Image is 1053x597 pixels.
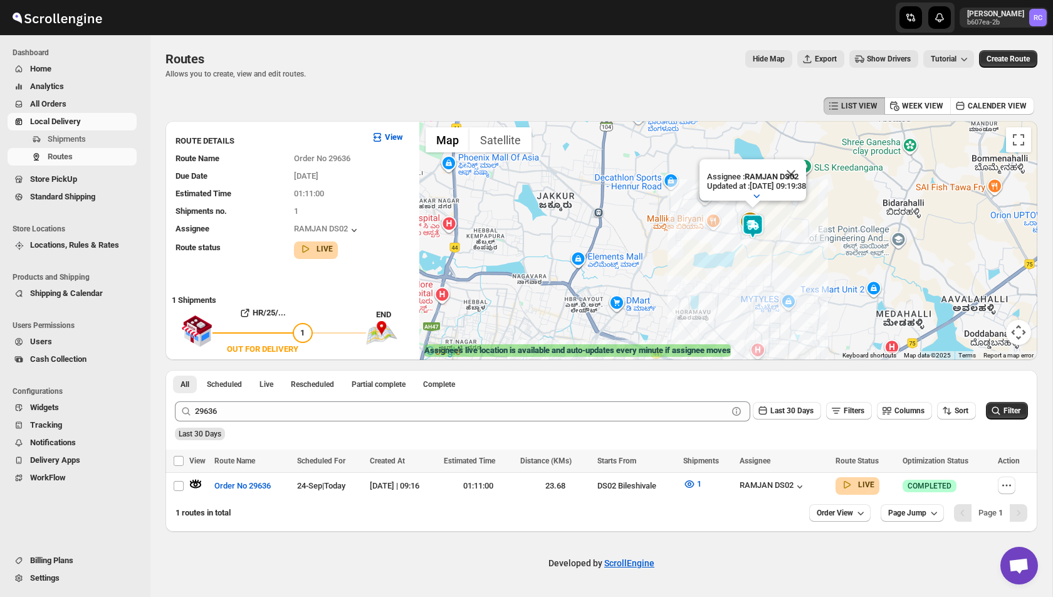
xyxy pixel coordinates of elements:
[776,159,806,189] button: Close
[1034,14,1042,22] text: RC
[8,78,137,95] button: Analytics
[923,50,974,68] button: Tutorial
[30,288,103,298] span: Shipping & Calendar
[1029,9,1047,26] span: Rahul Chopra
[175,508,231,517] span: 1 routes in total
[8,452,137,469] button: Delivery Apps
[8,148,137,166] button: Routes
[253,308,286,317] b: HR/25/...
[30,240,119,250] span: Locations, Rules & Rates
[426,127,469,152] button: Show street map
[30,420,62,430] span: Tracking
[707,181,806,191] p: Updated at : [DATE] 09:19:38
[967,9,1024,19] p: [PERSON_NAME]
[179,430,221,438] span: Last 30 Days
[844,406,864,415] span: Filters
[227,343,298,356] div: OUT FOR DELIVERY
[8,285,137,302] button: Shipping & Calendar
[469,127,532,152] button: Show satellite imagery
[987,54,1030,64] span: Create Route
[370,480,436,492] div: [DATE] | 09:16
[48,134,86,144] span: Shipments
[294,171,318,181] span: [DATE]
[967,19,1024,26] p: b607ea-2b
[294,154,350,163] span: Order No 29636
[881,504,944,522] button: Page Jump
[370,457,405,465] span: Created At
[214,457,255,465] span: Route Name
[954,504,1027,522] nav: Pagination
[294,189,324,198] span: 01:11:00
[520,457,572,465] span: Distance (KMs)
[548,557,654,569] p: Developed by
[30,438,76,447] span: Notifications
[175,135,361,147] h3: ROUTE DETAILS
[165,69,306,79] p: Allows you to create, view and edit routes.
[1000,547,1038,584] div: Open chat
[195,401,728,421] input: Press enter after typing | Search Eg. Order No 29636
[826,402,872,420] button: Filters
[676,474,709,494] button: 1
[902,101,943,111] span: WEEK VIEW
[520,480,589,492] div: 23.68
[8,552,137,569] button: Billing Plans
[317,245,333,253] b: LIVE
[175,206,227,216] span: Shipments no.
[165,51,204,66] span: Routes
[364,127,411,147] button: View
[809,504,871,522] button: Order View
[1006,127,1031,152] button: Toggle fullscreen view
[904,352,951,359] span: Map data ©2025
[849,50,918,68] button: Show Drivers
[998,457,1020,465] span: Action
[903,457,968,465] span: Optimization Status
[983,352,1034,359] a: Report a map error
[1006,320,1031,345] button: Map camera controls
[30,192,95,201] span: Standard Shipping
[815,54,837,64] span: Export
[8,434,137,452] button: Notifications
[770,406,814,415] span: Last 30 Days
[175,243,221,252] span: Route status
[422,344,464,360] img: Google
[894,406,925,415] span: Columns
[424,344,731,357] label: Assignee's live location is available and auto-updates every minute if assignee moves
[8,416,137,434] button: Tracking
[207,379,242,389] span: Scheduled
[8,333,137,351] button: Users
[13,48,142,58] span: Dashboard
[300,328,305,337] span: 1
[259,379,273,389] span: Live
[181,379,189,389] span: All
[30,82,64,91] span: Analytics
[908,481,951,491] span: COMPLETED
[8,469,137,487] button: WorkFlow
[291,379,334,389] span: Rescheduled
[30,473,66,482] span: WorkFlow
[968,101,1027,111] span: CALENDER VIEW
[207,476,278,496] button: Order No 29636
[30,99,66,108] span: All Orders
[385,132,403,142] b: View
[165,289,216,305] b: 1 Shipments
[858,480,874,489] b: LIVE
[444,480,513,492] div: 01:11:00
[175,189,231,198] span: Estimated Time
[366,321,397,345] img: trip_end.png
[998,508,1003,517] b: 1
[422,344,464,360] a: Open this area in Google Maps (opens a new window)
[955,406,968,415] span: Sort
[181,307,212,356] img: shop.svg
[958,352,976,359] a: Terms (opens in new tab)
[30,64,51,73] span: Home
[753,402,821,420] button: Last 30 Days
[888,508,926,518] span: Page Jump
[30,337,52,346] span: Users
[884,97,951,115] button: WEEK VIEW
[8,569,137,587] button: Settings
[950,97,1034,115] button: CALENDER VIEW
[294,224,360,236] div: RAMJAN DS02
[10,2,104,33] img: ScrollEngine
[745,50,792,68] button: Map action label
[707,172,806,181] p: Assignee :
